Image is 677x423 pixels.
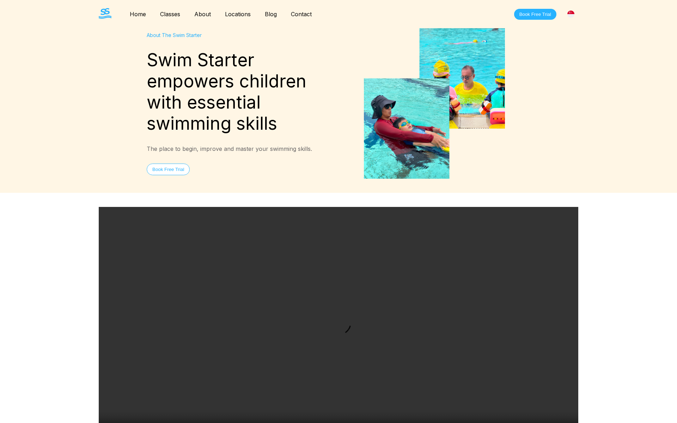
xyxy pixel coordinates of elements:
a: About [187,11,218,18]
a: Contact [284,11,319,18]
button: Book Free Trial [147,164,190,175]
a: Classes [153,11,187,18]
a: Locations [218,11,258,18]
img: Swimming Classes [364,28,505,179]
div: Swim Starter empowers children with essential swimming skills [147,49,338,134]
div: About The Swim Starter [147,32,338,38]
div: [GEOGRAPHIC_DATA] [563,7,578,22]
button: Book Free Trial [514,9,556,20]
img: Singapore [567,11,574,18]
div: The place to begin, improve and master your swimming skills. [147,145,338,152]
a: Blog [258,11,284,18]
a: Home [123,11,153,18]
img: The Swim Starter Logo [99,8,111,19]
